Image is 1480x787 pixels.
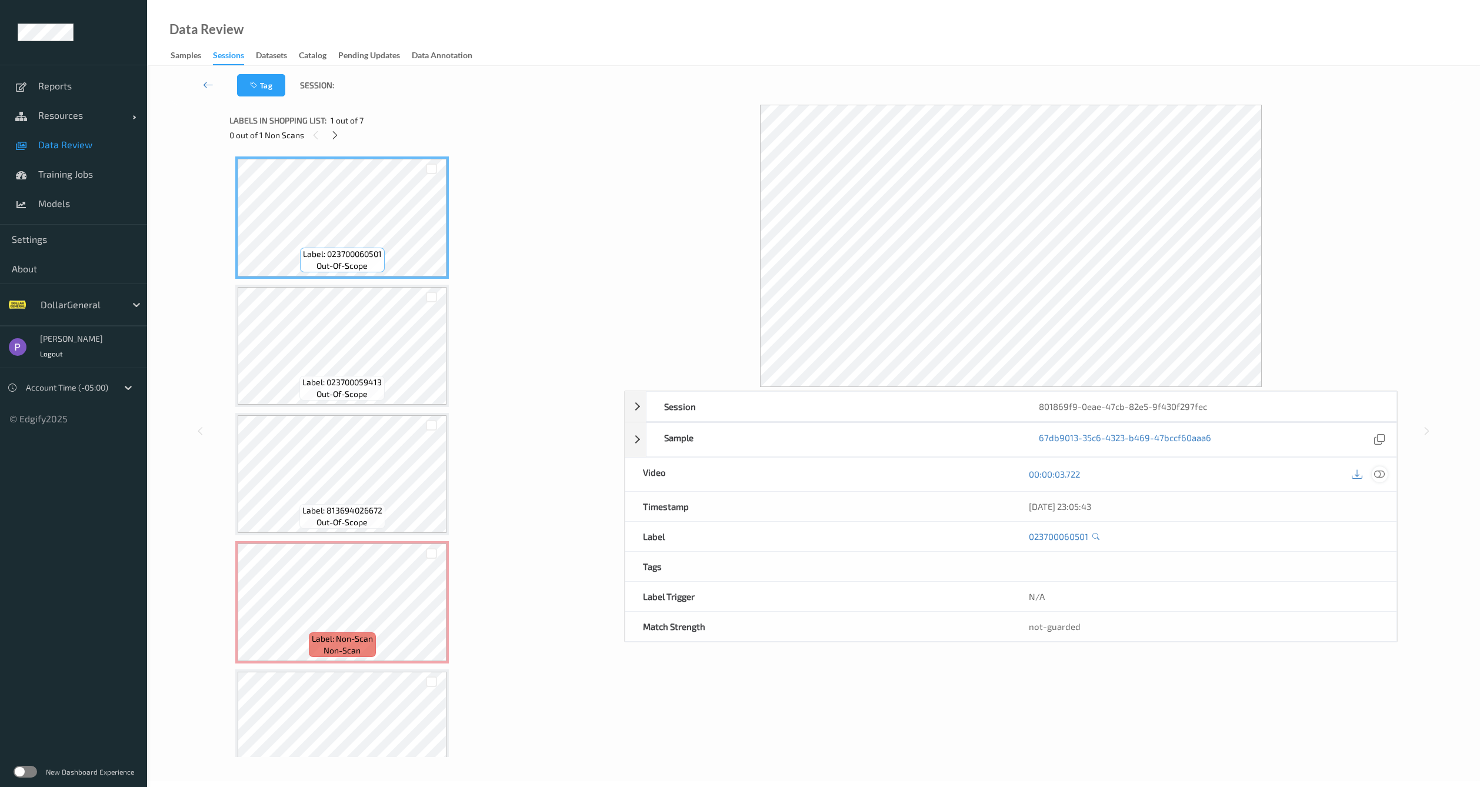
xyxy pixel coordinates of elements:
[229,115,326,126] span: Labels in shopping list:
[331,115,364,126] span: 1 out of 7
[312,633,373,645] span: Label: Non-Scan
[169,24,244,35] div: Data Review
[237,74,285,96] button: Tag
[1029,621,1379,632] div: not-guarded
[213,49,244,65] div: Sessions
[316,388,368,400] span: out-of-scope
[1011,582,1396,611] div: N/A
[646,392,1021,421] div: Session
[213,48,256,65] a: Sessions
[338,49,400,64] div: Pending Updates
[171,48,213,64] a: Samples
[625,522,1011,551] div: Label
[303,248,382,260] span: Label: 023700060501
[625,582,1011,611] div: Label Trigger
[625,612,1011,641] div: Match Strength
[625,422,1396,457] div: Sample67db9013-35c6-4323-b469-47bccf60aaa6
[1021,392,1396,421] div: 801869f9-0eae-47cb-82e5-9f430f297fec
[300,79,334,91] span: Session:
[256,49,287,64] div: Datasets
[229,128,616,142] div: 0 out of 1 Non Scans
[171,49,201,64] div: Samples
[412,49,472,64] div: Data Annotation
[1029,468,1080,480] a: 00:00:03.722
[302,505,382,516] span: Label: 813694026672
[324,645,361,656] span: non-scan
[625,552,1011,581] div: Tags
[1039,432,1211,448] a: 67db9013-35c6-4323-b469-47bccf60aaa6
[256,48,299,64] a: Datasets
[316,260,368,272] span: out-of-scope
[625,458,1011,491] div: Video
[412,48,484,64] a: Data Annotation
[625,391,1396,422] div: Session801869f9-0eae-47cb-82e5-9f430f297fec
[625,492,1011,521] div: Timestamp
[646,423,1021,456] div: Sample
[302,376,382,388] span: Label: 023700059413
[1029,501,1379,512] div: [DATE] 23:05:43
[1029,531,1088,542] a: 023700060501
[316,516,368,528] span: out-of-scope
[299,49,326,64] div: Catalog
[299,48,338,64] a: Catalog
[338,48,412,64] a: Pending Updates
